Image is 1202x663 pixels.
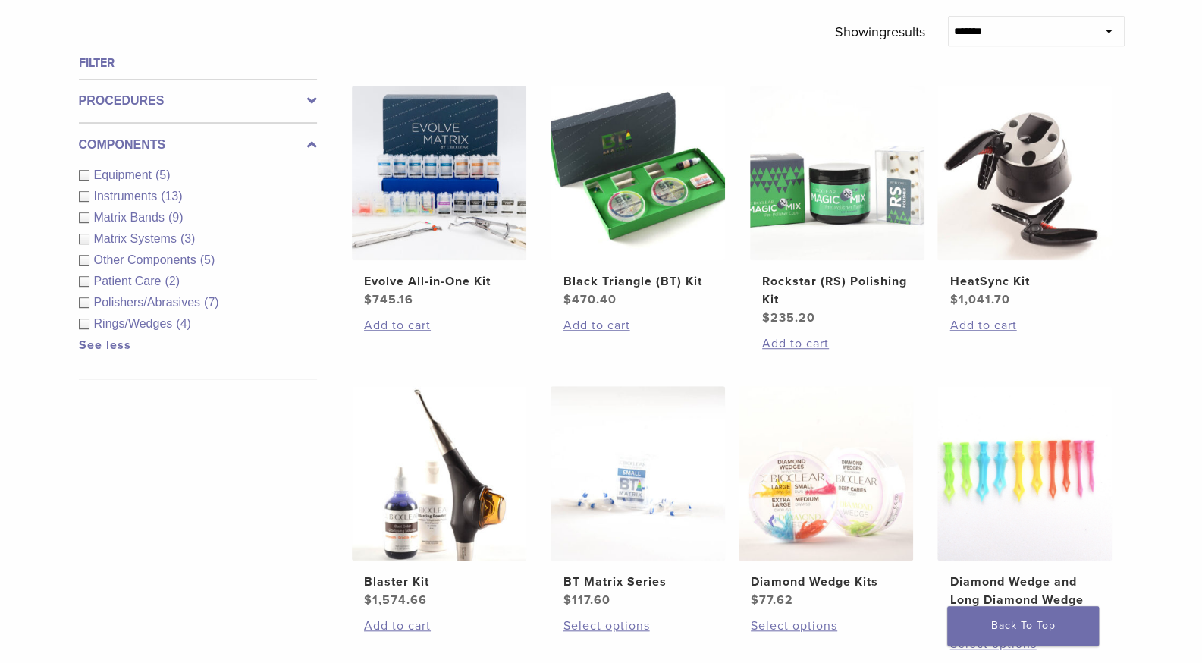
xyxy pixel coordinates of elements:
span: (3) [180,232,196,245]
span: (13) [161,190,182,203]
span: (7) [204,296,219,309]
span: $ [751,592,759,608]
a: Select options for “BT Matrix Series” [563,617,713,635]
span: Matrix Bands [94,211,168,224]
span: $ [762,310,770,325]
h2: Black Triangle (BT) Kit [563,272,713,291]
img: Black Triangle (BT) Kit [551,86,725,260]
a: Evolve All-in-One KitEvolve All-in-One Kit $745.16 [351,86,528,309]
a: Add to cart: “HeatSync Kit” [949,316,1100,335]
a: Black Triangle (BT) KitBlack Triangle (BT) Kit $470.40 [550,86,727,309]
span: (5) [155,168,171,181]
bdi: 77.62 [751,592,793,608]
img: Rockstar (RS) Polishing Kit [750,86,924,260]
span: (2) [165,275,180,288]
span: (5) [200,253,215,266]
img: BT Matrix Series [551,386,725,561]
span: Rings/Wedges [94,317,177,330]
h2: Evolve All-in-One Kit [364,272,514,291]
h2: Diamond Wedge and Long Diamond Wedge [949,573,1100,609]
span: Polishers/Abrasives [94,296,205,309]
a: Add to cart: “Black Triangle (BT) Kit” [563,316,713,335]
a: Add to cart: “Rockstar (RS) Polishing Kit” [762,335,912,353]
img: Evolve All-in-One Kit [352,86,526,260]
bdi: 745.16 [364,292,413,307]
span: $ [364,292,372,307]
a: Select options for “Diamond Wedge Kits” [751,617,901,635]
a: Add to cart: “Evolve All-in-One Kit” [364,316,514,335]
span: Instruments [94,190,162,203]
h2: HeatSync Kit [949,272,1100,291]
h2: Rockstar (RS) Polishing Kit [762,272,912,309]
img: HeatSync Kit [937,86,1112,260]
a: HeatSync KitHeatSync Kit $1,041.70 [937,86,1113,309]
a: Diamond Wedge and Long Diamond WedgeDiamond Wedge and Long Diamond Wedge $48.57 [937,386,1113,627]
a: See less [79,338,131,353]
span: $ [949,292,958,307]
bdi: 470.40 [563,292,616,307]
img: Diamond Wedge Kits [739,386,913,561]
span: Matrix Systems [94,232,180,245]
a: Blaster KitBlaster Kit $1,574.66 [351,386,528,609]
span: (9) [168,211,184,224]
bdi: 235.20 [762,310,815,325]
span: Patient Care [94,275,165,288]
img: Diamond Wedge and Long Diamond Wedge [937,386,1112,561]
h2: BT Matrix Series [563,573,713,591]
label: Components [79,136,317,154]
bdi: 1,041.70 [949,292,1009,307]
h4: Filter [79,54,317,72]
a: Rockstar (RS) Polishing KitRockstar (RS) Polishing Kit $235.20 [749,86,926,327]
a: Diamond Wedge KitsDiamond Wedge Kits $77.62 [738,386,915,609]
span: $ [563,292,571,307]
a: Add to cart: “Blaster Kit” [364,617,514,635]
a: BT Matrix SeriesBT Matrix Series $117.60 [550,386,727,609]
span: Equipment [94,168,156,181]
p: Showing results [835,16,925,48]
span: Other Components [94,253,200,266]
h2: Diamond Wedge Kits [751,573,901,591]
bdi: 117.60 [563,592,610,608]
span: (4) [176,317,191,330]
a: Back To Top [947,606,1099,646]
span: $ [364,592,372,608]
img: Blaster Kit [352,386,526,561]
h2: Blaster Kit [364,573,514,591]
bdi: 1,574.66 [364,592,427,608]
span: $ [563,592,571,608]
label: Procedures [79,92,317,110]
